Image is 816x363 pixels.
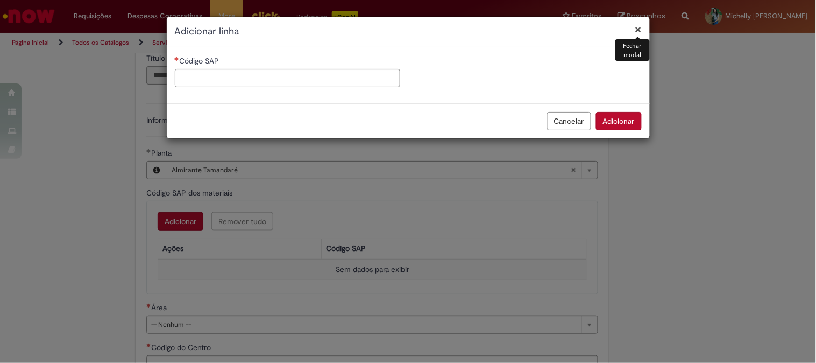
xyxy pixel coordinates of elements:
span: Código SAP [180,56,222,66]
button: Adicionar [596,112,642,130]
h2: Adicionar linha [175,25,642,39]
div: Fechar modal [615,39,649,61]
button: Cancelar [547,112,591,130]
span: Necessários [175,57,180,61]
input: Código SAP [175,69,400,87]
button: Fechar modal [635,24,642,35]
